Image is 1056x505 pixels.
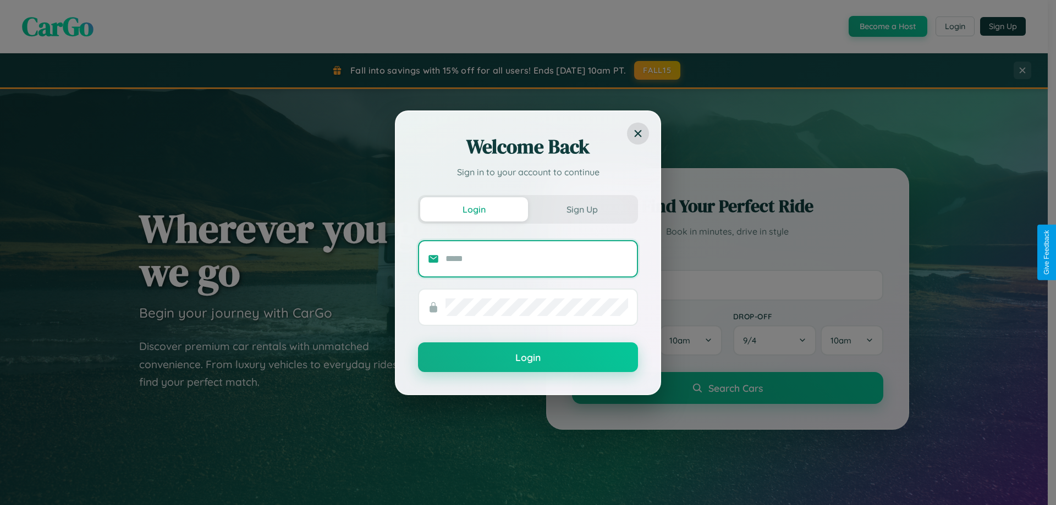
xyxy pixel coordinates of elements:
[528,197,636,221] button: Sign Up
[418,342,638,372] button: Login
[1043,230,1050,275] div: Give Feedback
[418,134,638,160] h2: Welcome Back
[420,197,528,221] button: Login
[418,165,638,179] p: Sign in to your account to continue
